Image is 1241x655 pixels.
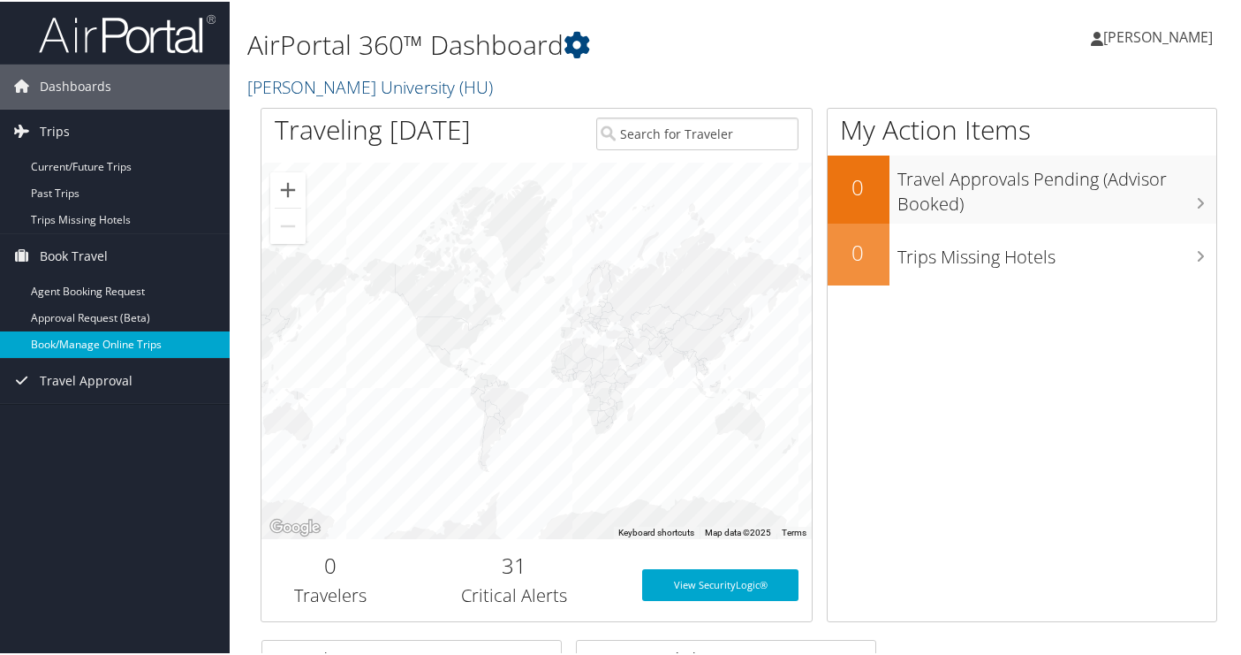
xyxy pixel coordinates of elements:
a: View SecurityLogic® [642,567,799,599]
h3: Travelers [275,582,386,606]
h2: 0 [828,171,889,201]
span: Map data ©2025 [705,526,771,536]
h1: Traveling [DATE] [275,110,471,147]
img: Google [266,514,324,537]
span: [PERSON_NAME] [1103,26,1213,45]
h3: Trips Missing Hotels [898,234,1217,268]
span: Travel Approval [40,357,132,401]
span: Book Travel [40,232,108,277]
button: Keyboard shortcuts [618,525,694,537]
h3: Travel Approvals Pending (Advisor Booked) [898,156,1217,215]
h1: My Action Items [828,110,1217,147]
h2: 0 [828,236,889,266]
input: Search for Traveler [596,116,799,149]
span: Trips [40,108,70,152]
a: Open this area in Google Maps (opens a new window) [266,514,324,537]
h2: 0 [275,549,386,579]
a: 0Travel Approvals Pending (Advisor Booked) [828,154,1217,222]
a: [PERSON_NAME] University (HU) [247,73,497,97]
h1: AirPortal 360™ Dashboard [247,25,903,62]
h3: Critical Alerts [412,582,616,606]
a: 0Trips Missing Hotels [828,222,1217,284]
a: [PERSON_NAME] [1091,9,1230,62]
button: Zoom out [270,207,306,242]
a: Terms (opens in new tab) [782,526,806,536]
button: Zoom in [270,171,306,206]
h2: 31 [412,549,616,579]
img: airportal-logo.png [39,11,216,53]
span: Dashboards [40,63,111,107]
